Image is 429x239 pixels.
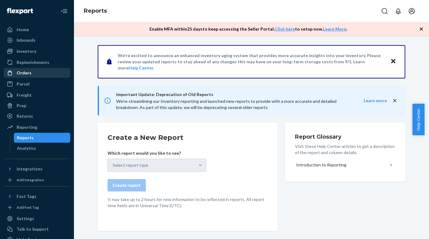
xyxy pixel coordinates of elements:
button: Fast Tags [4,191,70,201]
div: Create report [113,182,141,188]
div: Orders [17,70,31,76]
h3: Report Glossary [295,133,395,141]
div: Reporting [17,124,37,130]
div: Inbounds [17,37,35,43]
div: Settings [17,216,34,222]
a: Reports [14,133,71,143]
div: Add Fast Tag [17,205,39,210]
a: Talk to Support [4,224,70,234]
div: Home [17,27,29,33]
div: Talk to Support [17,226,49,232]
button: Close [389,57,397,66]
a: Replenishments [4,57,70,67]
a: Reporting [4,122,70,132]
button: close [392,98,398,104]
button: Introduction to Reporting [295,158,395,172]
p: Visit these Help Center articles to get a description of the report and column details. [295,143,395,156]
a: Reports [84,7,107,14]
div: Replenishments [17,59,49,65]
p: We're excited to announce an enhanced inventory aging system that provides more accurate insights... [118,52,384,71]
button: Learn more [351,98,387,104]
button: Create report [108,179,146,191]
a: Click here [275,26,295,31]
button: Integrations [4,164,70,174]
a: Add Integration [4,176,70,184]
span: We're streamlining our Inventory reporting and launched new reports to provide with a more accura... [116,99,337,110]
a: Orders [4,68,70,78]
div: Reports [17,135,34,141]
div: Analytics [17,145,36,151]
ol: breadcrumbs [79,2,112,20]
div: Returns [17,113,33,119]
a: Help Center [129,65,153,70]
a: Parcel [4,79,70,89]
a: Learn More [323,26,346,31]
button: Open account menu [406,5,418,17]
div: Prep [17,103,26,109]
a: Returns [4,111,70,121]
a: Home [4,25,70,35]
p: Enable MFA within 25 days to keep accessing the Seller Portal. to setup now. . [149,26,347,32]
button: Open Search Box [378,5,391,17]
a: Add Fast Tag [4,204,70,211]
button: Close Navigation [58,5,70,17]
div: Freight [17,92,32,98]
a: Prep [4,101,70,111]
a: Inventory [4,46,70,56]
div: Inventory [17,48,36,54]
p: It may take up to 2 hours for new information to be reflected in reports. All report time fields ... [108,196,268,209]
div: Fast Tags [17,193,36,199]
div: Integrations [17,166,43,172]
span: Important Update: Deprecation of Old Reports [116,91,351,98]
button: Help Center [412,104,424,135]
a: Inbounds [4,35,70,45]
img: Flexport logo [7,8,33,14]
a: Settings [4,214,70,224]
div: Parcel [17,81,30,87]
p: Which report would you like to see? [108,150,206,156]
a: Analytics [14,143,71,153]
button: Open notifications [392,5,404,17]
div: Introduction to Reporting [296,162,346,168]
h2: Create a New Report [108,133,268,143]
a: Freight [4,90,70,100]
div: Add Integration [17,177,44,182]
